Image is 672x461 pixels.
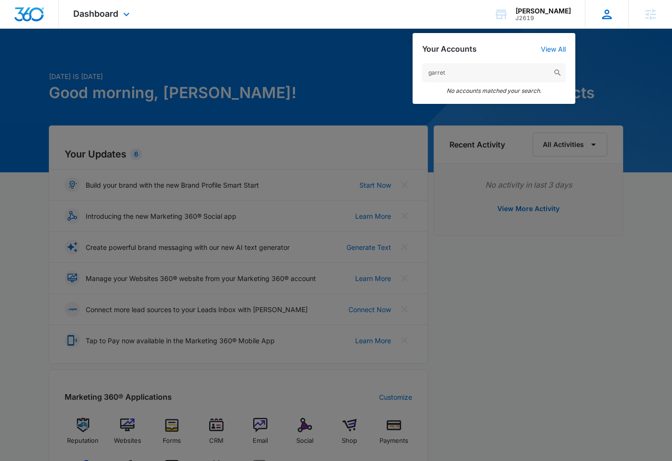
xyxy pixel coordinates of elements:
[515,15,571,22] div: account id
[422,87,566,94] em: No accounts matched your search.
[422,45,477,54] h2: Your Accounts
[73,9,118,19] span: Dashboard
[541,45,566,53] a: View All
[515,7,571,15] div: account name
[422,63,566,82] input: Search Accounts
